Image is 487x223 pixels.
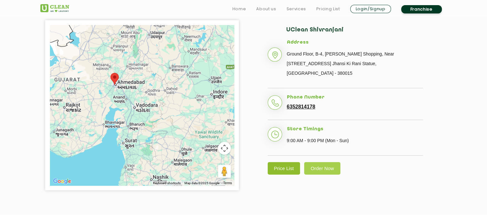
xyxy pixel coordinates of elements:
[223,181,232,185] a: Terms
[232,5,246,13] a: Home
[40,4,69,12] img: UClean Laundry and Dry Cleaning
[218,165,231,178] button: Drag Pegman onto the map to open Street View
[268,162,300,175] a: Price List
[218,142,231,155] button: Map camera controls
[52,177,73,185] img: Google
[350,5,391,13] a: Login/Signup
[287,136,423,145] p: 9:00 AM - 9:00 PM (Mon - Sun)
[304,162,340,175] a: Order Now
[286,27,423,40] h2: UClean Shivranjani
[286,5,306,13] a: Services
[401,5,442,13] a: Franchise
[52,177,73,185] a: Open this area in Google Maps (opens a new window)
[316,5,340,13] a: Pricing List
[287,104,315,110] a: 6352814178
[287,126,423,132] h5: Store Timings
[287,40,423,46] h5: Address
[287,95,423,100] h5: Phone Number
[184,181,219,185] span: Map data ©2025 Google
[287,49,423,78] p: Ground Floor, B-4, [PERSON_NAME] Shopping, Near [STREET_ADDRESS] Jhansi Ki Rani Statue, [GEOGRAPH...
[256,5,276,13] a: About us
[153,181,181,185] button: Keyboard shortcuts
